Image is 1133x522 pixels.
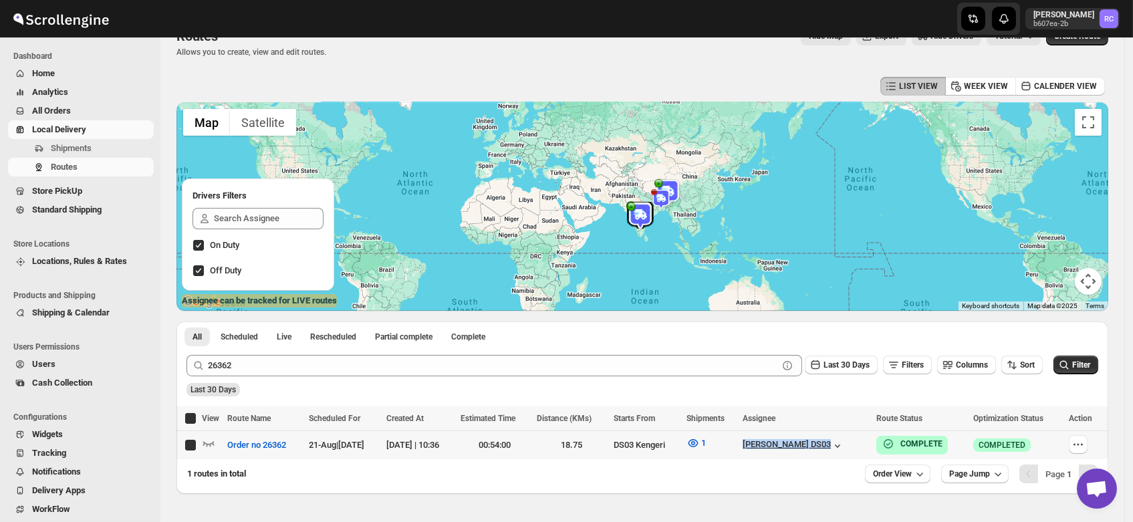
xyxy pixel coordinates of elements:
[180,293,224,311] img: Google
[964,81,1008,92] span: WEEK VIEW
[1075,268,1102,295] button: Map camera controls
[210,240,239,250] span: On Duty
[32,87,68,97] span: Analytics
[1086,302,1104,309] a: Terms (opens in new tab)
[873,469,912,479] span: Order View
[962,301,1019,311] button: Keyboard shortcuts
[949,469,990,479] span: Page Jump
[1033,9,1094,20] p: [PERSON_NAME]
[902,360,924,370] span: Filters
[8,139,154,158] button: Shipments
[32,378,92,388] span: Cash Collection
[805,356,878,374] button: Last 30 Days
[743,439,844,452] div: [PERSON_NAME] DS03
[8,303,154,322] button: Shipping & Calendar
[8,355,154,374] button: Users
[945,77,1016,96] button: WEEK VIEW
[1067,469,1072,479] b: 1
[865,465,930,483] button: Order View
[32,504,70,514] span: WorkFlow
[8,481,154,500] button: Delivery Apps
[221,332,258,342] span: Scheduled
[883,356,932,374] button: Filters
[537,414,592,423] span: Distance (KMs)
[678,432,714,454] button: 1
[8,158,154,176] button: Routes
[208,355,778,376] input: Press enter after typing | Search Eg. Order no 26362
[686,414,725,423] span: Shipments
[899,81,938,92] span: LIST VIEW
[1025,8,1120,29] button: User menu
[310,332,356,342] span: Rescheduled
[880,77,946,96] button: LIST VIEW
[227,414,271,423] span: Route Name
[973,414,1043,423] span: Optimization Status
[32,467,81,477] span: Notifications
[32,359,55,369] span: Users
[182,294,337,307] label: Assignee can be tracked for LIVE routes
[1034,81,1097,92] span: CALENDER VIEW
[1072,360,1090,370] span: Filter
[386,438,453,452] div: [DATE] | 10:36
[941,465,1009,483] button: Page Jump
[956,360,988,370] span: Columns
[743,414,775,423] span: Assignee
[937,356,996,374] button: Columns
[13,290,154,301] span: Products and Shipping
[1019,465,1098,483] nav: Pagination
[8,444,154,463] button: Tracking
[614,438,678,452] div: DS03 Kengeri
[537,438,606,452] div: 18.75
[210,265,241,275] span: Off Duty
[32,186,82,196] span: Store PickUp
[309,440,364,450] span: 21-Aug | [DATE]
[193,332,202,342] span: All
[1001,356,1043,374] button: Sort
[32,106,71,116] span: All Orders
[1100,9,1118,28] span: Rahul Chopra
[32,256,127,266] span: Locations, Rules & Rates
[219,434,294,456] button: Order no 26362
[32,68,55,78] span: Home
[1033,20,1094,28] p: b607ea-2b
[1053,356,1098,374] button: Filter
[8,500,154,519] button: WorkFlow
[876,414,922,423] span: Route Status
[386,414,424,423] span: Created At
[824,360,870,370] span: Last 30 Days
[11,2,111,35] img: ScrollEngine
[375,332,432,342] span: Partial complete
[180,293,224,311] a: Open this area in Google Maps (opens a new window)
[8,374,154,392] button: Cash Collection
[8,252,154,271] button: Locations, Rules & Rates
[13,342,154,352] span: Users Permissions
[32,124,86,134] span: Local Delivery
[8,64,154,83] button: Home
[13,51,154,61] span: Dashboard
[8,463,154,481] button: Notifications
[32,307,110,317] span: Shipping & Calendar
[214,208,324,229] input: Search Assignee
[183,109,230,136] button: Show street map
[1027,302,1078,309] span: Map data ©2025
[1104,15,1114,23] text: RC
[8,425,154,444] button: Widgets
[230,109,296,136] button: Show satellite imagery
[51,162,78,172] span: Routes
[277,332,291,342] span: Live
[32,485,86,495] span: Delivery Apps
[51,143,92,153] span: Shipments
[32,448,66,458] span: Tracking
[227,438,286,452] span: Order no 26362
[882,437,942,450] button: COMPLETE
[900,439,942,448] b: COMPLETE
[32,205,102,215] span: Standard Shipping
[184,328,210,346] button: All routes
[8,102,154,120] button: All Orders
[1069,414,1092,423] span: Action
[701,438,706,448] span: 1
[1020,360,1035,370] span: Sort
[187,469,246,479] span: 1 routes in total
[1075,109,1102,136] button: Toggle fullscreen view
[176,47,326,57] p: Allows you to create, view and edit routes.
